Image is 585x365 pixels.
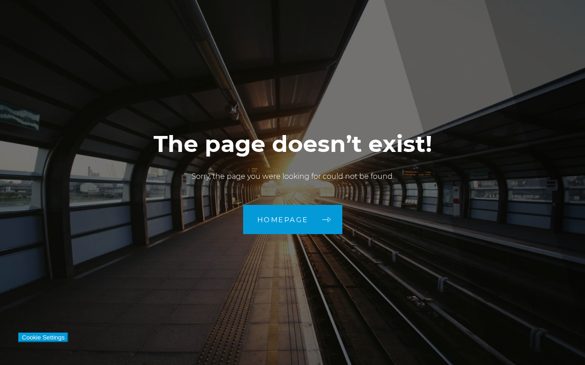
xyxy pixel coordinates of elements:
[154,171,432,182] p: Sorry, the page you were looking for could not be found.
[243,205,342,234] a: Homepage arrow arrow
[18,333,68,342] button: Cookie Settings
[257,216,308,223] span: Homepage
[258,18,327,58] img: kbx logo
[154,131,432,157] h1: The page doesn’t exist!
